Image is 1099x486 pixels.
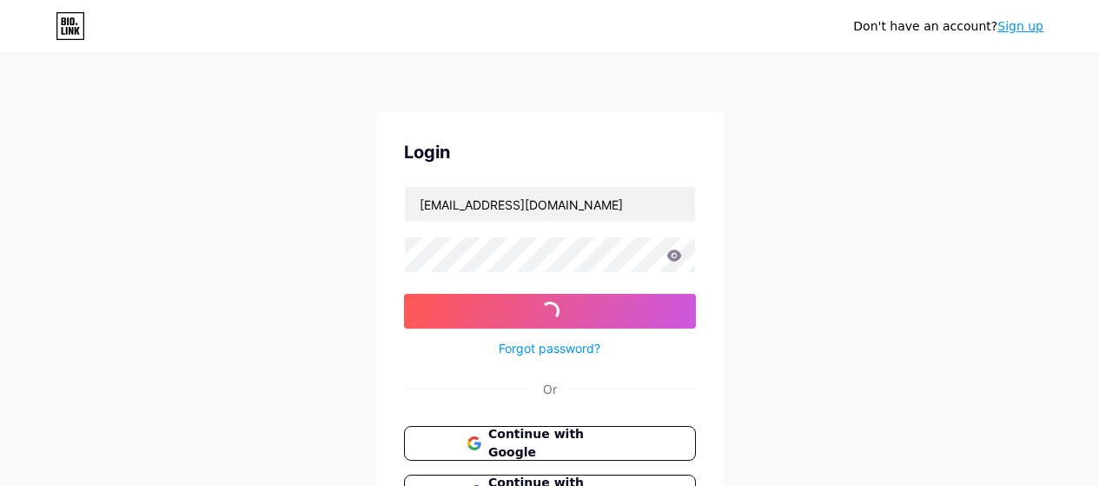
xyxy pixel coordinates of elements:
[543,380,557,398] div: Or
[853,17,1043,36] div: Don't have an account?
[404,139,696,165] div: Login
[404,426,696,461] button: Continue with Google
[488,425,632,462] span: Continue with Google
[405,187,695,222] input: Username
[499,339,600,357] a: Forgot password?
[997,19,1043,33] a: Sign up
